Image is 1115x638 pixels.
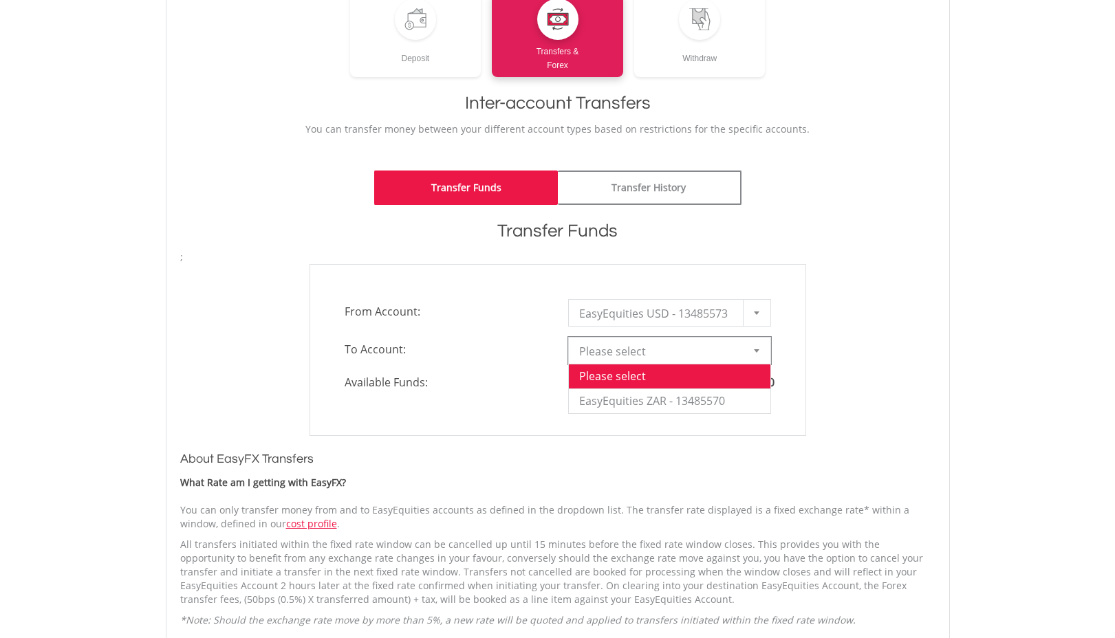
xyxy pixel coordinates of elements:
p: You can transfer money between your different account types based on restrictions for the specifi... [180,122,935,136]
a: Transfer Funds [374,170,558,205]
p: You can only transfer money from and to EasyEquities accounts as defined in the dropdown list. Th... [180,503,935,531]
div: Withdraw [634,40,766,65]
span: EasyEquities USD - 13485573 [579,300,739,327]
h3: About EasyFX Transfers [180,450,935,469]
a: Transfer History [558,170,741,205]
div: Transfers & Forex [492,40,623,72]
span: To Account: [334,337,558,362]
em: *Note: Should the exchange rate move by more than 5%, a new rate will be quoted and applied to tr... [180,613,856,626]
span: From Account: [334,299,558,324]
a: cost profile [286,517,337,530]
p: All transfers initiated within the fixed rate window can be cancelled up until 15 minutes before ... [180,538,935,606]
h1: Inter-account Transfers [180,91,935,115]
h1: Transfer Funds [180,219,935,243]
div: Deposit [350,40,481,65]
div: What Rate am I getting with EasyFX? [180,476,935,489]
span: Available Funds: [334,375,558,390]
li: Please select [569,364,770,388]
li: EasyEquities ZAR - 13485570 [569,388,770,413]
span: Please select [579,338,739,365]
